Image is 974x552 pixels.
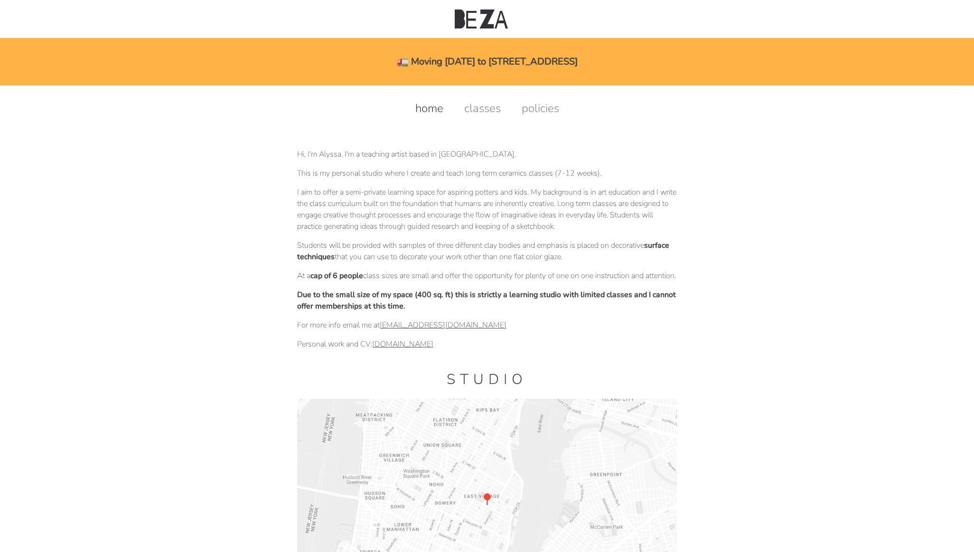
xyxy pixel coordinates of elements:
[297,187,677,232] p: I aim to offer a semi-private learning space for aspiring potters and kids. My background is in a...
[297,290,676,311] strong: Due to the small size of my space (400 sq. ft) this is strictly a learning studio with limited cl...
[310,271,363,281] strong: cap of 6 people
[372,339,433,349] a: [DOMAIN_NAME]
[455,101,510,116] a: classes
[512,101,569,116] a: policies
[297,338,677,350] p: Personal work and CV:
[297,240,677,262] p: Students will be provided with samples of three different clay bodies and emphasis is placed on d...
[380,320,506,330] a: [EMAIL_ADDRESS][DOMAIN_NAME]
[297,370,677,389] h1: Studio
[297,149,677,160] p: Hi, I'm Alyssa. I'm a teaching artist based in [GEOGRAPHIC_DATA].
[406,101,453,116] a: home
[455,9,508,28] img: Beza Studio Logo
[297,270,677,281] p: At a class sizes are small and offer the opportunity for plenty of one on one instruction and att...
[297,319,677,331] p: For more info email me at
[297,240,669,262] strong: surface techniques
[297,168,677,179] p: This is my personal studio where I create and teach long term ceramics classes (7-12 weeks).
